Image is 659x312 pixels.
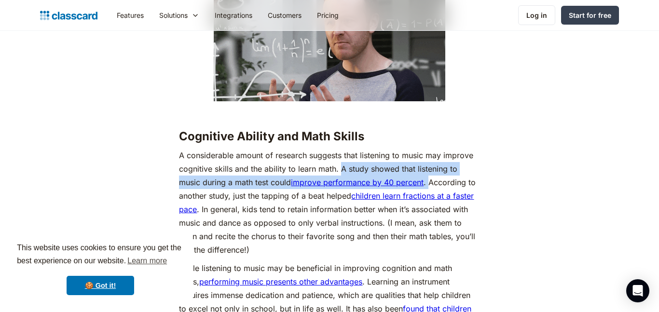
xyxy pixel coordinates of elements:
[518,5,555,25] a: Log in
[291,177,424,187] a: improve performance by 40 percent
[8,233,193,304] div: cookieconsent
[561,6,619,25] a: Start for free
[67,276,134,295] a: dismiss cookie message
[109,4,151,26] a: Features
[309,4,346,26] a: Pricing
[40,9,97,22] a: home
[260,4,309,26] a: Customers
[569,10,611,20] div: Start for free
[179,149,480,257] p: A considerable amount of research suggests that listening to music may improve cognitive skills a...
[626,279,649,302] div: Open Intercom Messenger
[179,129,480,144] h3: Cognitive Ability and Math Skills
[199,277,362,286] a: performing music presents other advantages
[207,4,260,26] a: Integrations
[179,106,480,120] p: ‍
[17,242,184,268] span: This website uses cookies to ensure you get the best experience on our website.
[526,10,547,20] div: Log in
[151,4,207,26] div: Solutions
[159,10,188,20] div: Solutions
[126,254,168,268] a: learn more about cookies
